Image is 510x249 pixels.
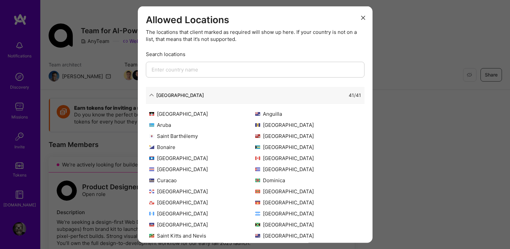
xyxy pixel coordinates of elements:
[149,177,255,184] div: Curacao
[255,178,260,182] img: Dominica
[255,177,361,184] div: Dominica
[149,165,255,172] div: [GEOGRAPHIC_DATA]
[149,145,154,149] img: Bonaire
[149,199,255,206] div: [GEOGRAPHIC_DATA]
[255,156,260,160] img: Canada
[255,132,361,139] div: [GEOGRAPHIC_DATA]
[149,232,255,239] div: Saint Kitts and Nevis
[146,61,364,77] input: Enter country name
[146,28,364,42] div: The locations that client marked as required will show up here. If your country is not on a list,...
[149,188,255,195] div: [GEOGRAPHIC_DATA]
[149,121,255,128] div: Aruba
[255,199,361,206] div: [GEOGRAPHIC_DATA]
[255,167,260,171] img: Cuba
[349,91,361,98] div: 41 / 41
[149,221,255,228] div: [GEOGRAPHIC_DATA]
[149,132,255,139] div: Saint Barthélemy
[255,165,361,172] div: [GEOGRAPHIC_DATA]
[255,221,361,228] div: [GEOGRAPHIC_DATA]
[149,222,154,226] img: Haiti
[255,112,260,115] img: Anguilla
[149,200,154,204] img: Greenland
[149,143,255,150] div: Bonaire
[255,210,361,217] div: [GEOGRAPHIC_DATA]
[255,121,361,128] div: [GEOGRAPHIC_DATA]
[149,134,154,138] img: Saint Barthélemy
[255,123,260,127] img: Barbados
[255,189,260,193] img: Grenada
[255,154,361,161] div: [GEOGRAPHIC_DATA]
[255,143,361,150] div: [GEOGRAPHIC_DATA]
[149,110,255,117] div: [GEOGRAPHIC_DATA]
[255,188,361,195] div: [GEOGRAPHIC_DATA]
[255,134,260,138] img: Bermuda
[149,189,154,193] img: Dominican Republic
[255,110,361,117] div: Anguilla
[361,15,365,19] i: icon Close
[255,211,260,215] img: Honduras
[149,178,154,182] img: Curacao
[138,6,373,243] div: modal
[255,222,260,226] img: Jamaica
[149,154,255,161] div: [GEOGRAPHIC_DATA]
[149,211,154,215] img: Guatemala
[149,167,154,171] img: Costa Rica
[149,234,154,237] img: Saint Kitts and Nevis
[255,200,260,204] img: Guadeloupe
[255,234,260,237] img: Cayman Islands
[146,14,364,26] h3: Allowed Locations
[156,91,204,98] div: [GEOGRAPHIC_DATA]
[255,232,361,239] div: [GEOGRAPHIC_DATA]
[149,123,154,127] img: Aruba
[149,156,154,160] img: Belize
[146,50,364,57] div: Search locations
[149,112,154,115] img: Antigua and Barbuda
[149,93,154,97] i: icon ArrowDown
[149,210,255,217] div: [GEOGRAPHIC_DATA]
[255,145,260,149] img: Bahamas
